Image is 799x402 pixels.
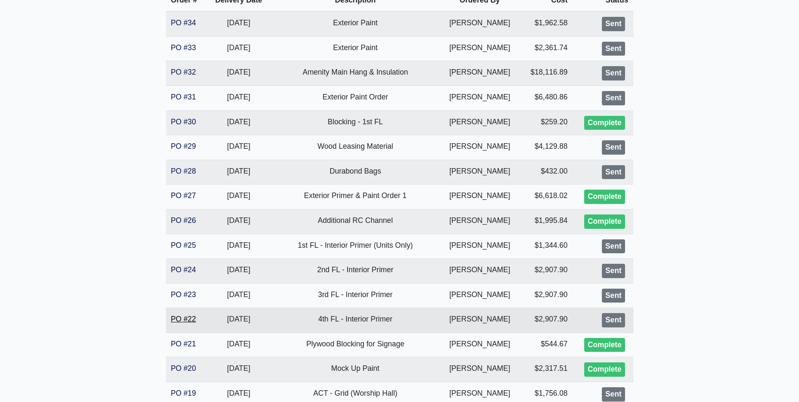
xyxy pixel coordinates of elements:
[520,234,573,259] td: $1,344.60
[602,239,625,254] div: Sent
[584,116,625,130] div: Complete
[207,36,271,61] td: [DATE]
[584,338,625,352] div: Complete
[171,19,196,27] a: PO #34
[271,332,440,357] td: Plywood Blocking for Signage
[207,209,271,234] td: [DATE]
[171,315,196,323] a: PO #22
[584,190,625,204] div: Complete
[171,265,196,274] a: PO #24
[602,66,625,80] div: Sent
[440,209,519,234] td: [PERSON_NAME]
[271,110,440,135] td: Blocking - 1st FL
[271,61,440,86] td: Amenity Main Hang & Insulation
[520,135,573,160] td: $4,129.88
[271,160,440,185] td: Durabond Bags
[207,110,271,135] td: [DATE]
[520,283,573,308] td: $2,907.90
[207,135,271,160] td: [DATE]
[171,167,196,175] a: PO #28
[440,332,519,357] td: [PERSON_NAME]
[520,357,573,382] td: $2,317.51
[271,308,440,333] td: 4th FL - Interior Primer
[440,110,519,135] td: [PERSON_NAME]
[602,42,625,56] div: Sent
[520,332,573,357] td: $544.67
[207,11,271,36] td: [DATE]
[520,36,573,61] td: $2,361.74
[440,61,519,86] td: [PERSON_NAME]
[520,185,573,209] td: $6,618.02
[171,216,196,225] a: PO #26
[440,86,519,110] td: [PERSON_NAME]
[271,11,440,36] td: Exterior Paint
[207,283,271,308] td: [DATE]
[584,362,625,377] div: Complete
[602,289,625,303] div: Sent
[440,160,519,185] td: [PERSON_NAME]
[271,259,440,284] td: 2nd FL - Interior Primer
[207,357,271,382] td: [DATE]
[271,185,440,209] td: Exterior Primer & Paint Order 1
[171,241,196,249] a: PO #25
[440,11,519,36] td: [PERSON_NAME]
[440,135,519,160] td: [PERSON_NAME]
[171,43,196,52] a: PO #33
[602,140,625,155] div: Sent
[207,185,271,209] td: [DATE]
[602,264,625,278] div: Sent
[520,11,573,36] td: $1,962.58
[271,357,440,382] td: Mock Up Paint
[520,160,573,185] td: $432.00
[207,308,271,333] td: [DATE]
[171,340,196,348] a: PO #21
[171,142,196,150] a: PO #29
[584,214,625,229] div: Complete
[602,313,625,327] div: Sent
[171,389,196,397] a: PO #19
[520,86,573,110] td: $6,480.86
[440,185,519,209] td: [PERSON_NAME]
[271,135,440,160] td: Wood Leasing Material
[271,86,440,110] td: Exterior Paint Order
[171,191,196,200] a: PO #27
[271,209,440,234] td: Additional RC Channel
[171,118,196,126] a: PO #30
[602,387,625,402] div: Sent
[207,86,271,110] td: [DATE]
[271,283,440,308] td: 3rd FL - Interior Primer
[207,61,271,86] td: [DATE]
[271,234,440,259] td: 1st FL - Interior Primer (Units Only)
[520,308,573,333] td: $2,907.90
[520,209,573,234] td: $1,995.84
[520,61,573,86] td: $18,116.89
[207,259,271,284] td: [DATE]
[520,110,573,135] td: $259.20
[440,357,519,382] td: [PERSON_NAME]
[207,332,271,357] td: [DATE]
[271,36,440,61] td: Exterior Paint
[602,17,625,31] div: Sent
[171,68,196,76] a: PO #32
[440,259,519,284] td: [PERSON_NAME]
[207,234,271,259] td: [DATE]
[171,364,196,373] a: PO #20
[440,234,519,259] td: [PERSON_NAME]
[207,160,271,185] td: [DATE]
[440,36,519,61] td: [PERSON_NAME]
[602,91,625,105] div: Sent
[440,283,519,308] td: [PERSON_NAME]
[171,290,196,299] a: PO #23
[171,93,196,101] a: PO #31
[440,308,519,333] td: [PERSON_NAME]
[520,259,573,284] td: $2,907.90
[602,165,625,180] div: Sent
